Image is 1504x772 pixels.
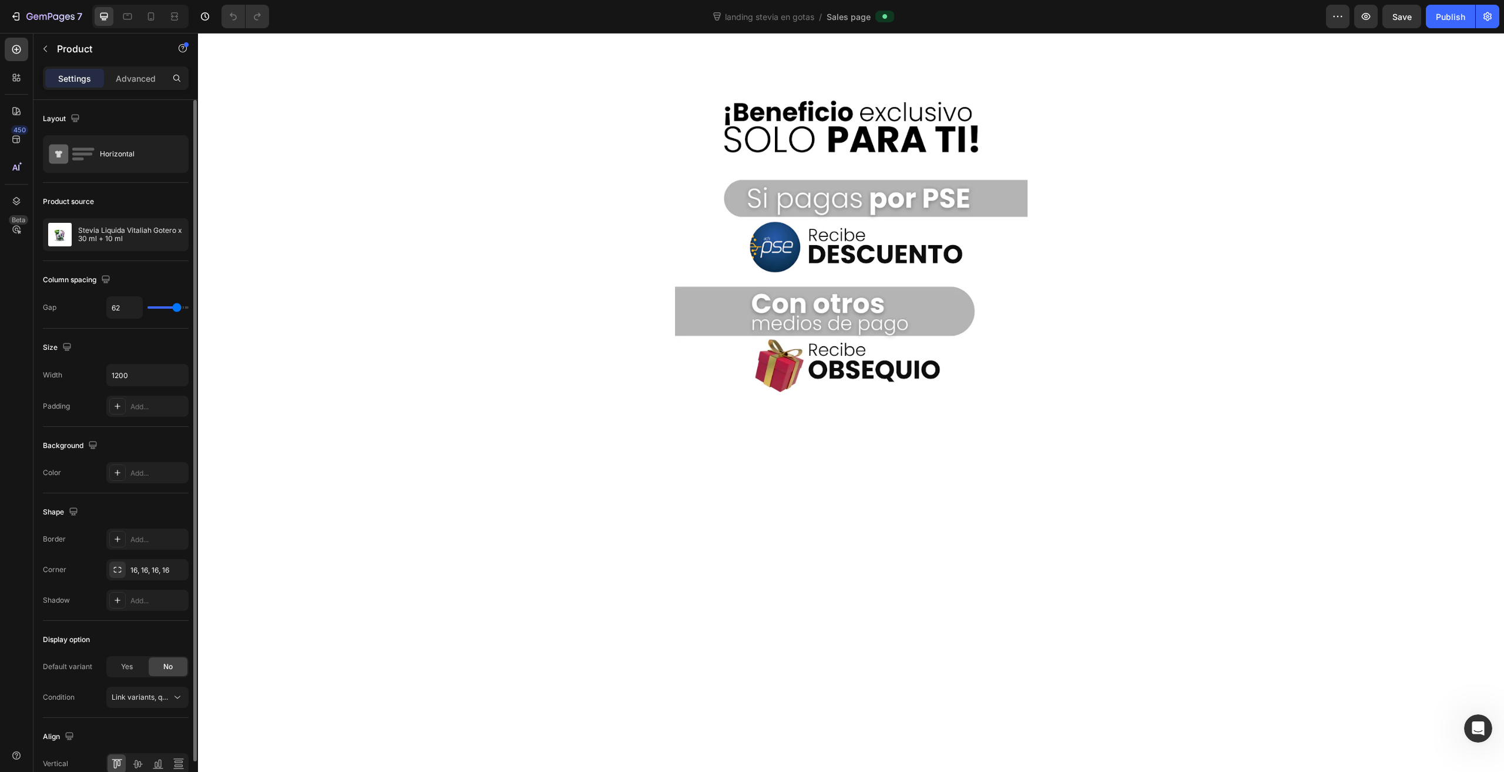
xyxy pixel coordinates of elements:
[43,534,66,544] div: Border
[57,42,157,56] p: Product
[43,370,62,380] div: Width
[121,661,133,672] span: Yes
[43,467,61,478] div: Color
[107,365,188,386] input: Auto
[43,634,90,645] div: Display option
[43,302,56,313] div: Gap
[43,564,66,575] div: Corner
[43,661,92,672] div: Default variant
[43,758,68,769] div: Vertical
[1436,11,1465,23] div: Publish
[1392,12,1412,22] span: Save
[48,223,72,246] img: product feature img
[130,468,186,479] div: Add...
[819,11,822,23] span: /
[100,141,172,168] div: Horizontal
[221,5,269,28] div: Undo/Redo
[43,340,74,356] div: Size
[130,565,186,576] div: 16, 16, 16, 16
[78,226,183,243] p: Stevia Liquida Vitaliah Gotero x 30 ml + 10 ml
[43,272,113,288] div: Column spacing
[9,215,28,225] div: Beta
[11,125,28,135] div: 450
[130,402,186,412] div: Add...
[43,196,94,207] div: Product source
[116,72,156,85] p: Advanced
[163,661,173,672] span: No
[827,11,871,23] span: Sales page
[198,33,1504,772] iframe: To enrich screen reader interactions, please activate Accessibility in Grammarly extension settings
[43,692,75,703] div: Condition
[5,5,88,28] button: 7
[43,504,80,520] div: Shape
[477,56,830,368] img: gempages_578658871954899687-29c543ae-f6ca-4b61-8547-6124346c4dc5.png
[130,596,186,606] div: Add...
[107,297,142,318] input: Auto
[43,595,70,606] div: Shadow
[58,72,91,85] p: Settings
[112,693,285,701] span: Link variants, quantity <br> between same products
[723,11,817,23] span: landing stevia en gotas
[1426,5,1475,28] button: Publish
[43,438,100,454] div: Background
[43,401,70,412] div: Padding
[1464,714,1492,743] iframe: Intercom live chat
[106,687,189,708] button: Link variants, quantity <br> between same products
[130,534,186,545] div: Add...
[1382,5,1421,28] button: Save
[77,9,82,24] p: 7
[43,729,76,745] div: Align
[43,111,82,127] div: Layout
